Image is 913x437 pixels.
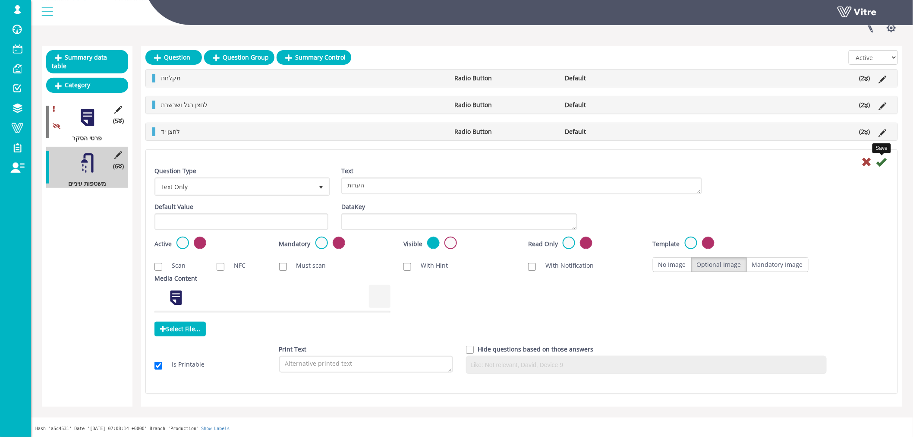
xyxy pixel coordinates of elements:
[46,179,122,188] div: משטפות עיניים
[341,177,702,194] textarea: הערות
[46,50,128,73] a: Summary data table
[560,101,671,109] li: Default
[855,74,875,82] li: (2 )
[450,127,560,136] li: Radio Button
[412,261,448,270] label: With Hint
[872,143,891,153] div: Save
[450,74,560,82] li: Radio Button
[145,50,202,65] a: Question
[279,263,287,271] input: Must scan
[341,203,365,211] label: DataKey
[163,261,186,270] label: Scan
[161,127,180,136] span: לחצן יד
[113,162,124,171] span: (6 )
[537,261,594,270] label: With Notification
[469,358,824,371] input: Like: Not relevant, David, Device 9
[161,74,181,82] span: מקלחת
[279,345,307,354] label: Print Text
[46,134,122,142] div: פרטי הסקר
[35,426,199,431] span: Hash 'a5c4531' Date '[DATE] 07:08:14 +0000' Branch 'Production'
[691,257,747,272] label: Optional Image
[450,101,560,109] li: Radio Button
[217,263,224,271] input: NFC
[113,117,124,125] span: (5 )
[279,240,311,248] label: Mandatory
[341,167,353,175] label: Text
[154,362,162,370] input: Is Printable
[560,74,671,82] li: Default
[560,127,671,136] li: Default
[154,240,172,248] label: Active
[528,240,558,248] label: Read Only
[225,261,246,270] label: NFC
[163,360,205,369] label: Is Printable
[528,263,536,271] input: With Notification
[653,257,692,272] label: No Image
[46,78,128,92] a: Category
[403,240,422,248] label: Visible
[156,179,313,194] span: Text Only
[161,101,208,109] span: לחצן רגל ושרשרת
[154,203,193,211] label: Default Value
[277,50,351,65] a: Summary Control
[855,127,875,136] li: (2 )
[746,257,809,272] label: Mandatory Image
[288,261,326,270] label: Must scan
[403,263,411,271] input: With Hint
[466,346,474,354] input: Hide question based on answer
[154,167,196,175] label: Question Type
[204,50,274,65] a: Question Group
[478,345,594,354] label: Hide questions based on those answers
[313,179,329,194] span: select
[154,322,206,336] span: Select File...
[201,426,230,431] a: Show Labels
[855,101,875,109] li: (2 )
[154,263,162,271] input: Scan
[653,240,680,248] label: Template
[154,274,197,283] label: Media Content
